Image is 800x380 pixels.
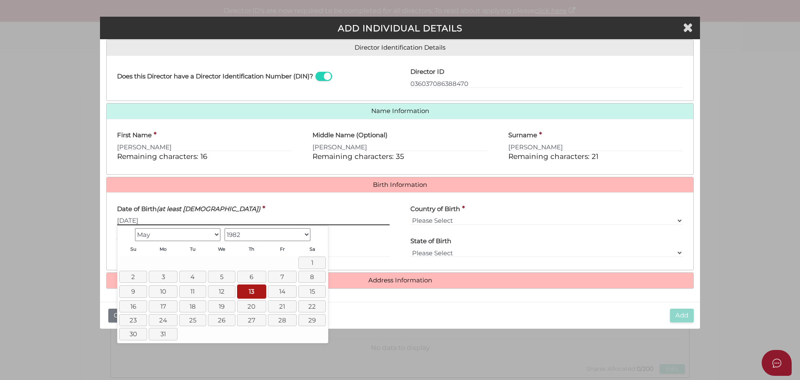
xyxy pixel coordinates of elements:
a: 18 [179,300,206,312]
a: Address Information [113,277,687,284]
a: 9 [119,285,147,297]
a: 10 [149,285,177,297]
a: Next [312,227,326,241]
a: 1 [298,257,326,269]
a: 25 [179,314,206,326]
i: (at least [DEMOGRAPHIC_DATA]) [157,205,260,213]
a: 27 [237,314,266,326]
a: 5 [208,271,236,283]
a: 19 [208,300,236,312]
button: Open asap [762,350,792,376]
span: Remaining characters: 16 [117,152,207,161]
a: 23 [119,314,147,326]
span: Remaining characters: 35 [312,152,404,161]
a: 6 [237,271,266,283]
a: 30 [119,328,147,340]
a: 24 [149,314,177,326]
h4: Country of Birth [410,206,460,213]
a: 8 [298,271,326,283]
span: Sunday [130,247,136,252]
a: 21 [268,300,297,312]
a: 22 [298,300,326,312]
span: Saturday [310,247,315,252]
input: dd/mm/yyyy [117,216,390,225]
a: 7 [268,271,297,283]
a: 16 [119,300,147,312]
a: 26 [208,314,236,326]
a: 31 [149,328,177,340]
h4: Date of Birth [117,206,260,213]
span: Monday [160,247,167,252]
button: Add [670,309,694,322]
span: Wednesday [218,247,225,252]
a: 20 [237,300,266,312]
span: Remaining characters: 21 [508,152,598,161]
span: Tuesday [190,247,195,252]
a: 17 [149,300,177,312]
h4: State of Birth [410,238,451,245]
a: 3 [149,271,177,283]
span: Thursday [249,247,254,252]
span: Friday [280,247,285,252]
a: Prev [119,227,132,241]
a: 4 [179,271,206,283]
a: 15 [298,285,326,297]
a: 28 [268,314,297,326]
a: 2 [119,271,147,283]
a: 13 [237,284,266,298]
a: 29 [298,314,326,326]
a: 14 [268,285,297,297]
a: 12 [208,285,236,297]
a: Birth Information [113,181,687,189]
button: Close [108,309,136,322]
select: v [410,216,683,225]
a: 11 [179,285,206,297]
